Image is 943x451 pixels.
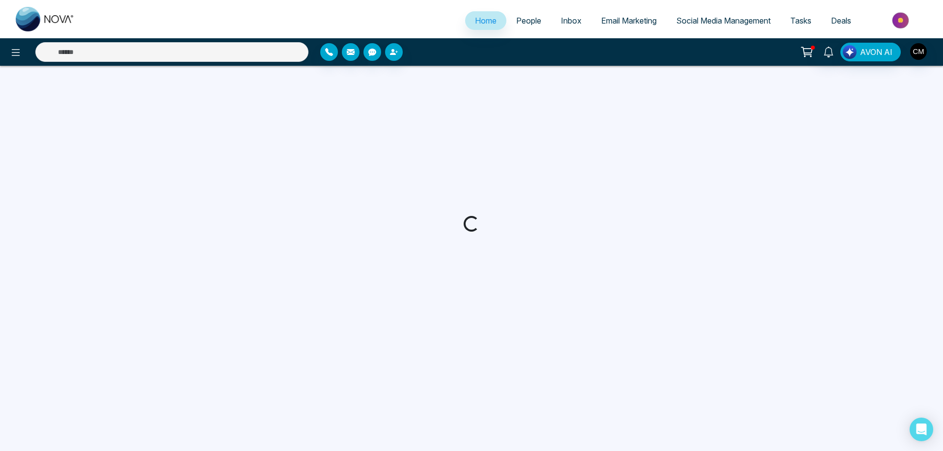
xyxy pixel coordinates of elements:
a: People [506,11,551,30]
a: Home [465,11,506,30]
span: Deals [831,16,851,26]
span: Tasks [790,16,811,26]
span: People [516,16,541,26]
a: Social Media Management [666,11,780,30]
img: Market-place.gif [866,9,937,31]
span: Home [475,16,497,26]
img: Lead Flow [843,45,857,59]
span: Social Media Management [676,16,771,26]
div: Open Intercom Messenger [910,418,933,441]
a: Inbox [551,11,591,30]
a: Deals [821,11,861,30]
span: Inbox [561,16,582,26]
a: Email Marketing [591,11,666,30]
img: User Avatar [910,43,927,60]
span: AVON AI [860,46,892,58]
a: Tasks [780,11,821,30]
img: Nova CRM Logo [16,7,75,31]
span: Email Marketing [601,16,657,26]
button: AVON AI [840,43,901,61]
